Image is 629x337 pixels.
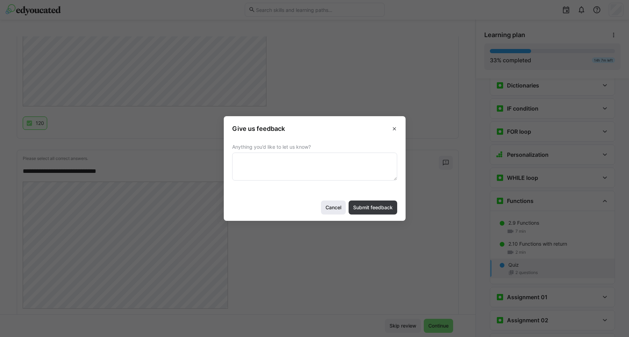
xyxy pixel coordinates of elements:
[232,125,285,133] h3: Give us feedback
[352,204,394,211] span: Submit feedback
[324,204,342,211] span: Cancel
[321,201,346,215] button: Cancel
[349,201,397,215] button: Submit feedback
[232,144,397,150] span: Anything you’d like to let us know?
